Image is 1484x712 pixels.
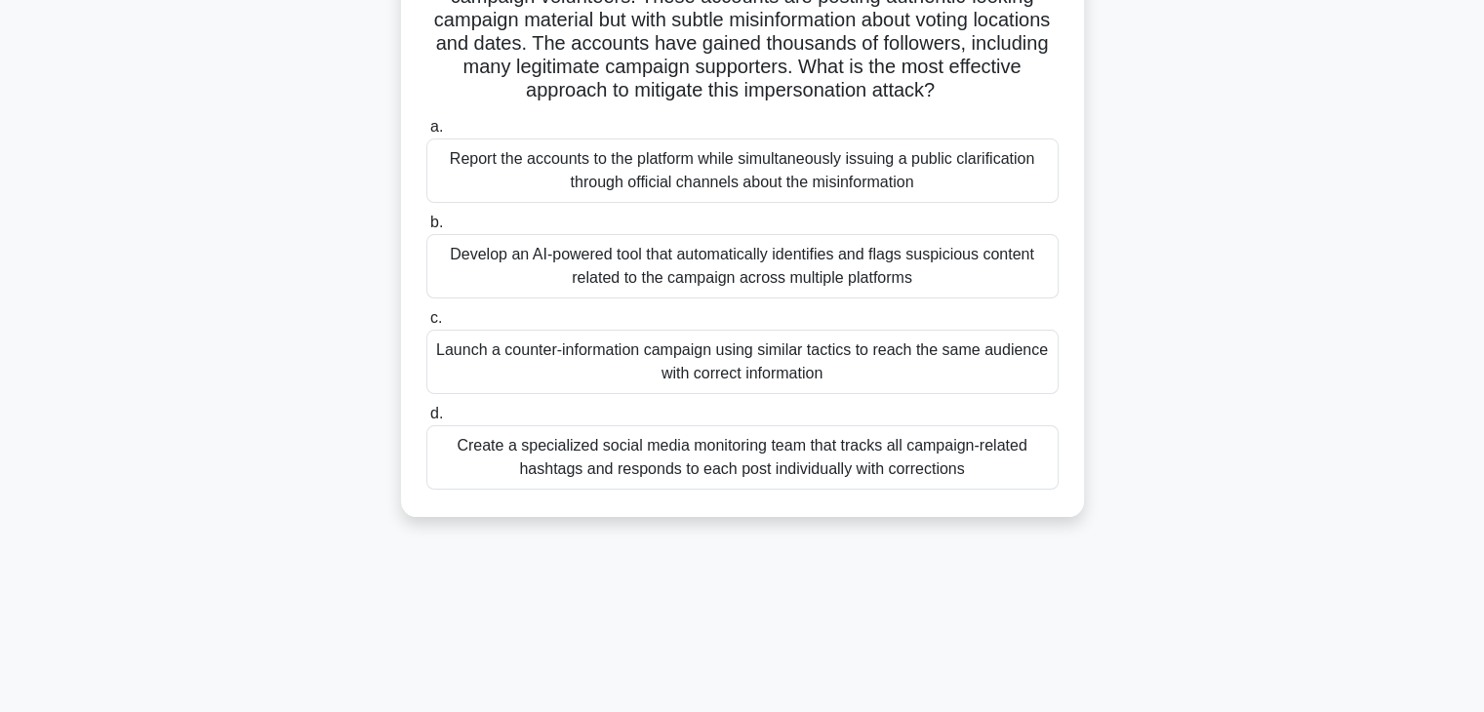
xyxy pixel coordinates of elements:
span: d. [430,405,443,421]
span: b. [430,214,443,230]
div: Create a specialized social media monitoring team that tracks all campaign-related hashtags and r... [426,425,1059,490]
div: Develop an AI-powered tool that automatically identifies and flags suspicious content related to ... [426,234,1059,298]
span: c. [430,309,442,326]
span: a. [430,118,443,135]
div: Launch a counter-information campaign using similar tactics to reach the same audience with corre... [426,330,1059,394]
div: Report the accounts to the platform while simultaneously issuing a public clarification through o... [426,138,1059,203]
